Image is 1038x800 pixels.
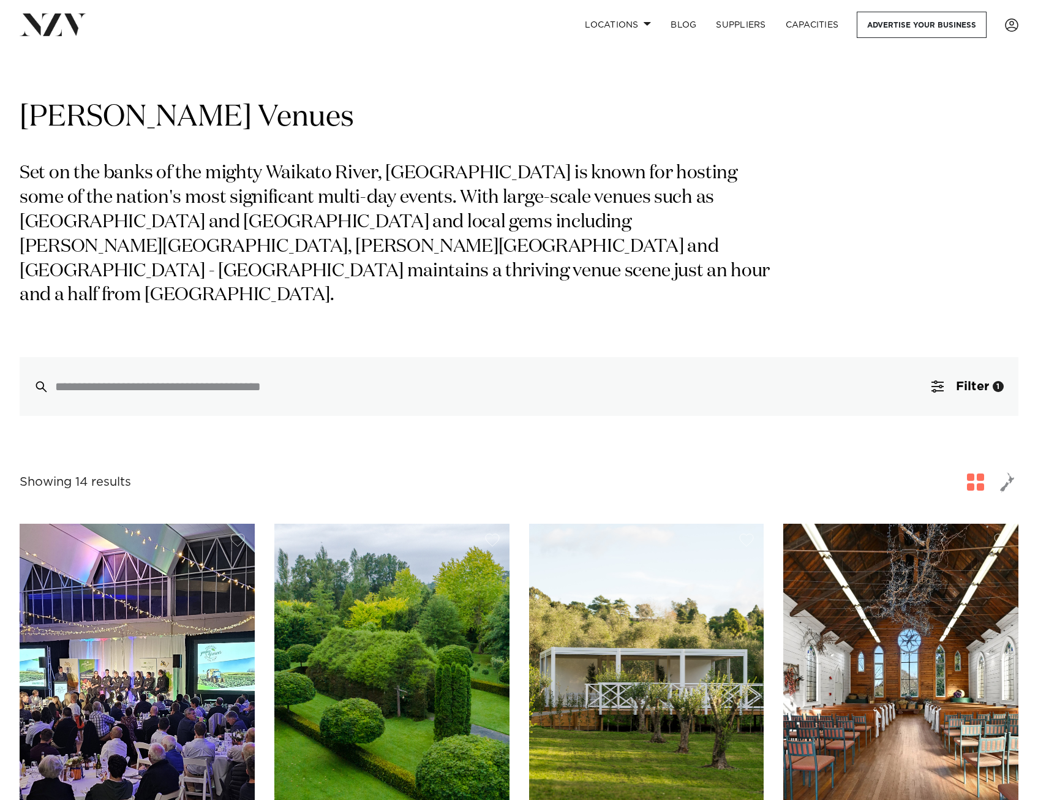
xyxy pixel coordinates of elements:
[993,381,1004,392] div: 1
[661,12,706,38] a: BLOG
[857,12,987,38] a: Advertise your business
[20,473,131,492] div: Showing 14 results
[575,12,661,38] a: Locations
[20,162,777,308] p: Set on the banks of the mighty Waikato River, [GEOGRAPHIC_DATA] is known for hosting some of the ...
[20,13,86,36] img: nzv-logo.png
[706,12,775,38] a: SUPPLIERS
[776,12,849,38] a: Capacities
[20,99,1018,137] h1: [PERSON_NAME] Venues
[917,357,1018,416] button: Filter1
[956,380,989,393] span: Filter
